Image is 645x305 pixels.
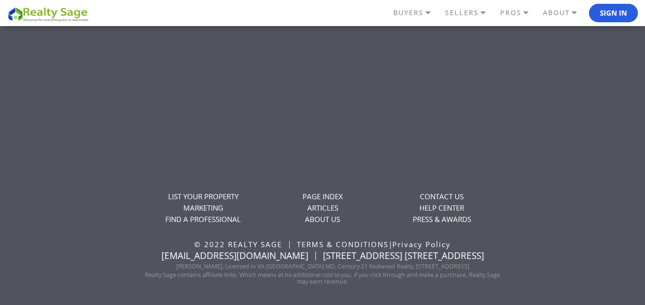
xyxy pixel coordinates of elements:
a: ABOUT [541,5,589,21]
a: SELLERS [443,5,498,21]
a: Privacy Policy [392,240,451,249]
li: [STREET_ADDRESS] [STREET_ADDRESS] [323,251,484,260]
a: [EMAIL_ADDRESS][DOMAIN_NAME] [161,250,308,262]
a: ARTICLES [307,203,338,213]
a: HELP CENTER [419,203,464,213]
a: PAGE INDEX [303,192,343,201]
a: MARKETING [183,203,223,213]
a: PRESS & AWARDS [413,214,471,224]
p: [PERSON_NAME], Licensed in VA [GEOGRAPHIC_DATA] MD, Century 21 Redwood Realty, [STREET_ADDRESS] [144,263,501,270]
a: ABOUT US [305,214,340,224]
img: REALTY SAGE [7,6,93,22]
p: Realty Sage contains affiliate links. Which means at no additional cost to you, if you click thro... [144,272,501,285]
a: LIST YOUR PROPERTY [168,192,238,201]
li: © 2022 REALTY SAGE [194,241,290,248]
a: CONTACT US [420,192,464,201]
ul: | [144,241,501,248]
a: TERMS & CONDITIONS [297,240,389,249]
button: Sign In [589,4,638,23]
a: BUYERS [391,5,443,21]
a: PROS [498,5,541,21]
a: FIND A PROFESSIONAL [165,214,241,224]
